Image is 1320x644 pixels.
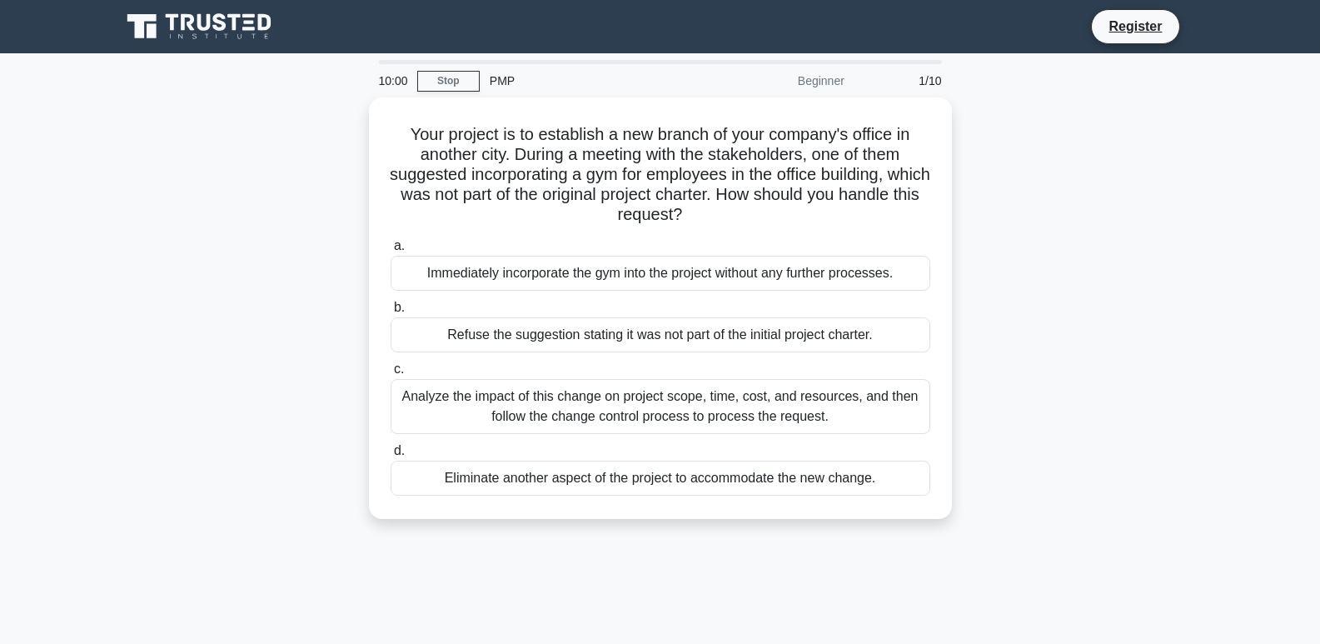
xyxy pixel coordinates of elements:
div: Refuse the suggestion stating it was not part of the initial project charter. [391,317,930,352]
h5: Your project is to establish a new branch of your company's office in another city. During a meet... [389,124,932,226]
span: c. [394,362,404,376]
div: 1/10 [854,64,952,97]
div: Analyze the impact of this change on project scope, time, cost, and resources, and then follow th... [391,379,930,434]
div: PMP [480,64,709,97]
span: a. [394,238,405,252]
a: Stop [417,71,480,92]
div: Beginner [709,64,854,97]
a: Register [1098,16,1172,37]
span: b. [394,300,405,314]
div: Eliminate another aspect of the project to accommodate the new change. [391,461,930,496]
span: d. [394,443,405,457]
div: 10:00 [369,64,417,97]
div: Immediately incorporate the gym into the project without any further processes. [391,256,930,291]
